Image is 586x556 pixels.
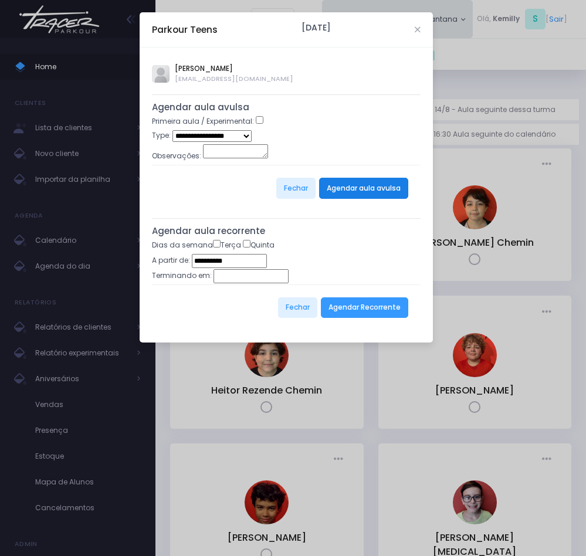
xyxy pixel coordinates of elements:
button: Fechar [276,178,316,199]
span: [PERSON_NAME] [175,63,293,74]
form: Dias da semana [152,240,421,331]
button: Fechar [278,297,317,318]
label: Quinta [243,240,275,250]
input: Quinta [243,240,250,248]
span: [EMAIL_ADDRESS][DOMAIN_NAME] [175,74,293,84]
label: Terça [213,240,241,250]
button: Agendar Recorrente [321,297,408,318]
label: Terminando em: [152,270,212,281]
h5: Agendar aula recorrente [152,226,421,236]
label: Primeira aula / Experimental: [152,116,254,127]
button: Close [415,27,421,33]
h5: Parkour Teens [152,23,218,36]
button: Agendar aula avulsa [319,178,408,199]
label: A partir de: [152,255,190,266]
h5: Agendar aula avulsa [152,102,421,113]
input: Terça [213,240,221,248]
label: Observações: [152,151,201,161]
h6: [DATE] [302,23,331,33]
label: Type: [152,130,171,141]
